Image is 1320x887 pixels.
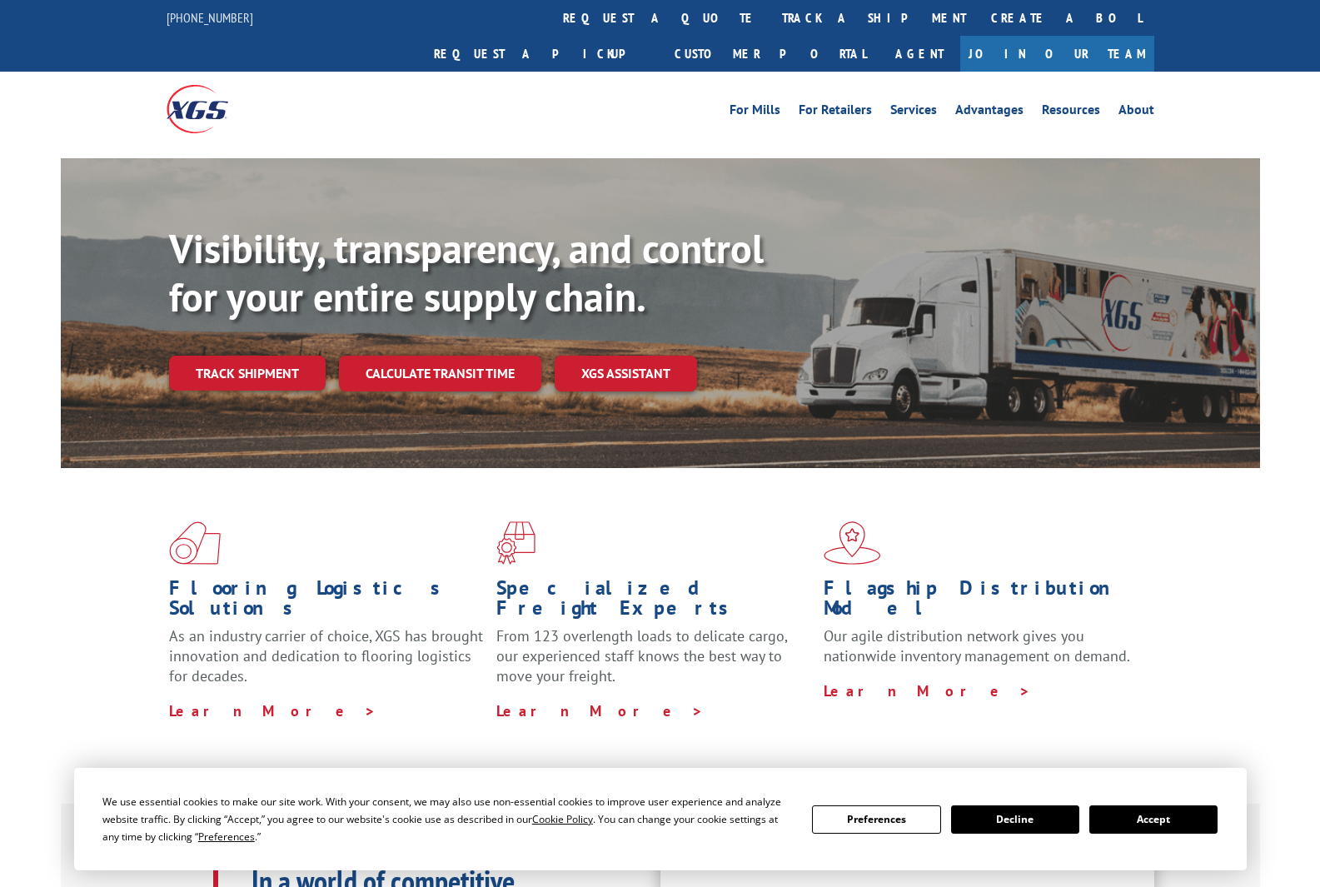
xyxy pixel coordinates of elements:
b: Visibility, transparency, and control for your entire supply chain. [169,222,764,322]
h1: Specialized Freight Experts [496,578,811,626]
a: Calculate transit time [339,356,541,391]
h1: Flooring Logistics Solutions [169,578,484,626]
a: [PHONE_NUMBER] [167,9,253,26]
button: Preferences [812,805,940,834]
a: Services [890,103,937,122]
a: Resources [1042,103,1100,122]
span: Our agile distribution network gives you nationwide inventory management on demand. [824,626,1130,665]
button: Decline [951,805,1079,834]
p: From 123 overlength loads to delicate cargo, our experienced staff knows the best way to move you... [496,626,811,700]
span: Preferences [198,830,255,844]
img: xgs-icon-focused-on-flooring-red [496,521,535,565]
a: For Mills [730,103,780,122]
span: As an industry carrier of choice, XGS has brought innovation and dedication to flooring logistics... [169,626,483,685]
a: XGS ASSISTANT [555,356,697,391]
button: Accept [1089,805,1218,834]
img: xgs-icon-flagship-distribution-model-red [824,521,881,565]
div: We use essential cookies to make our site work. With your consent, we may also use non-essential ... [102,793,792,845]
a: For Retailers [799,103,872,122]
a: Join Our Team [960,36,1154,72]
a: Learn More > [824,681,1031,700]
a: Track shipment [169,356,326,391]
a: Customer Portal [662,36,879,72]
span: Cookie Policy [532,812,593,826]
div: Cookie Consent Prompt [74,768,1247,870]
a: Agent [879,36,960,72]
h1: Flagship Distribution Model [824,578,1138,626]
a: Learn More > [496,701,704,720]
a: Advantages [955,103,1024,122]
a: About [1118,103,1154,122]
img: xgs-icon-total-supply-chain-intelligence-red [169,521,221,565]
a: Learn More > [169,701,376,720]
a: Request a pickup [421,36,662,72]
